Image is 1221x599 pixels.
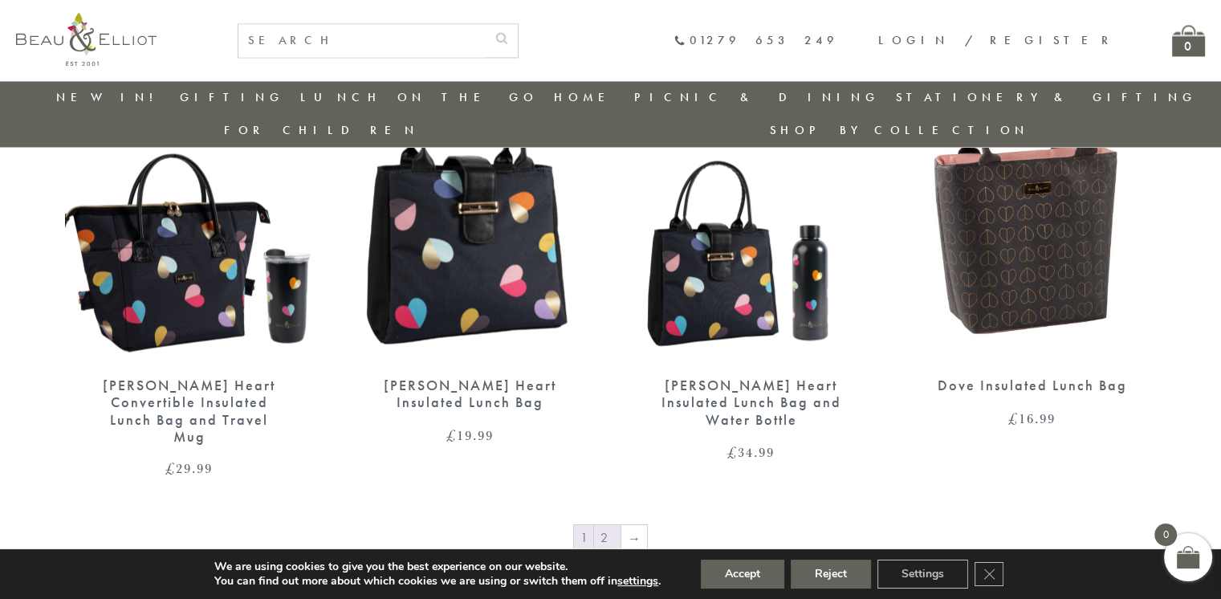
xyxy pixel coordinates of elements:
img: Dove Insulated Lunch Bag [908,40,1155,361]
span: £ [165,458,176,477]
bdi: 16.99 [1008,408,1056,427]
a: For Children [224,122,419,138]
img: Emily Heart Insulated Lunch Bag [346,40,595,361]
a: New in! [56,89,164,105]
button: Settings [877,560,968,589]
p: You can find out more about which cookies we are using or switch them off in . [214,574,661,589]
span: 0 [1154,524,1177,546]
a: Emily Heart Insulated Lunch Bag [PERSON_NAME] Heart Insulated Lunch Bag £19.99 [346,40,595,442]
a: Stationery & Gifting [896,89,1197,105]
img: Emily Heart Convertible Lunch Bag and Travel Mug [65,40,314,361]
a: 01279 653 249 [674,34,838,47]
a: Gifting [180,89,284,105]
a: Emily Heart Insulated Lunch Bag and Water Bottle [PERSON_NAME] Heart Insulated Lunch Bag and Wate... [627,40,876,458]
span: Page 1 [574,525,593,551]
bdi: 29.99 [165,458,213,477]
span: £ [446,425,457,444]
div: [PERSON_NAME] Heart Insulated Lunch Bag and Water Bottle [655,377,848,427]
nav: Product Pagination [65,524,1157,556]
a: → [621,525,647,551]
span: £ [727,442,738,461]
img: Emily Heart Insulated Lunch Bag and Water Bottle [627,40,876,361]
a: Shop by collection [770,122,1029,138]
a: Dove Insulated Lunch Bag Dove Insulated Lunch Bag £16.99 [908,40,1157,425]
a: 0 [1172,25,1205,56]
p: We are using cookies to give you the best experience on our website. [214,560,661,574]
div: [PERSON_NAME] Heart Convertible Insulated Lunch Bag and Travel Mug [93,377,286,444]
a: Emily Heart Convertible Lunch Bag and Travel Mug [PERSON_NAME] Heart Convertible Insulated Lunch ... [65,40,314,475]
a: Page 2 [594,525,621,551]
input: SEARCH [238,24,486,57]
bdi: 34.99 [727,442,775,461]
div: Dove Insulated Lunch Bag [936,377,1129,394]
bdi: 19.99 [446,425,494,444]
a: Lunch On The Go [300,89,538,105]
div: [PERSON_NAME] Heart Insulated Lunch Bag [374,377,567,410]
button: Close GDPR Cookie Banner [975,562,1003,586]
button: Accept [701,560,784,589]
span: £ [1008,408,1019,427]
a: Picnic & Dining [634,89,880,105]
a: Login / Register [878,32,1116,48]
a: Home [554,89,618,105]
button: settings [617,574,658,589]
img: logo [16,12,157,66]
button: Reject [791,560,871,589]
